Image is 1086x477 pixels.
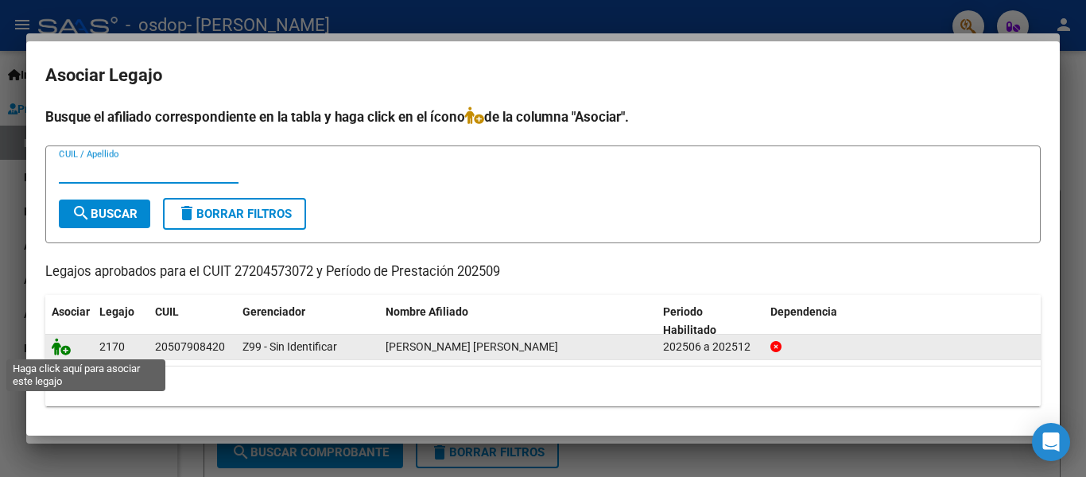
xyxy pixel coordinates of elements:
[45,60,1041,91] h2: Asociar Legajo
[72,204,91,223] mat-icon: search
[99,340,125,353] span: 2170
[52,305,90,318] span: Asociar
[386,305,468,318] span: Nombre Afiliado
[764,295,1041,347] datatable-header-cell: Dependencia
[45,366,1041,406] div: 1 registros
[72,207,138,221] span: Buscar
[177,207,292,221] span: Borrar Filtros
[379,295,657,347] datatable-header-cell: Nombre Afiliado
[242,305,305,318] span: Gerenciador
[155,305,179,318] span: CUIL
[386,340,558,353] span: ALBORNOZ ZUMOFFEN ELIAS BENJAMIN
[155,338,225,356] div: 20507908420
[45,295,93,347] datatable-header-cell: Asociar
[93,295,149,347] datatable-header-cell: Legajo
[59,200,150,228] button: Buscar
[242,340,337,353] span: Z99 - Sin Identificar
[99,305,134,318] span: Legajo
[45,262,1041,282] p: Legajos aprobados para el CUIT 27204573072 y Período de Prestación 202509
[177,204,196,223] mat-icon: delete
[657,295,764,347] datatable-header-cell: Periodo Habilitado
[163,198,306,230] button: Borrar Filtros
[236,295,379,347] datatable-header-cell: Gerenciador
[663,305,716,336] span: Periodo Habilitado
[149,295,236,347] datatable-header-cell: CUIL
[663,338,758,356] div: 202506 a 202512
[45,107,1041,127] h4: Busque el afiliado correspondiente en la tabla y haga click en el ícono de la columna "Asociar".
[1032,423,1070,461] div: Open Intercom Messenger
[770,305,837,318] span: Dependencia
